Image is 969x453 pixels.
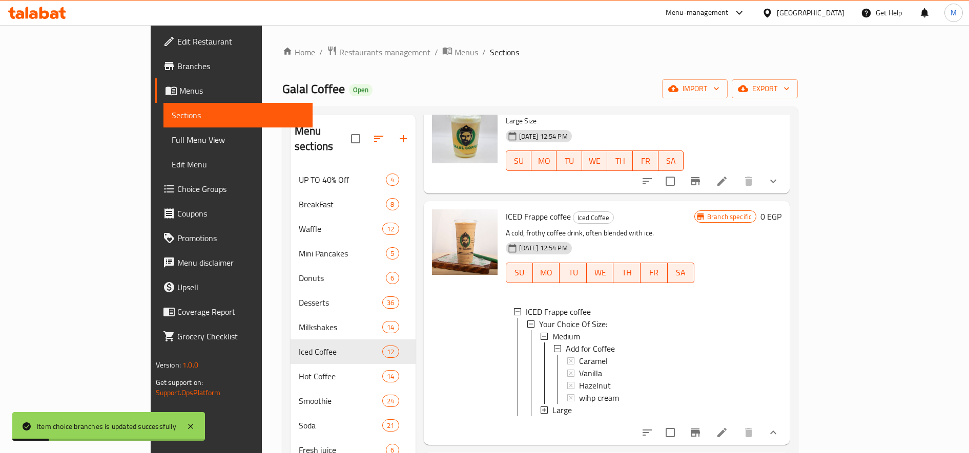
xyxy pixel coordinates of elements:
span: MO [535,154,553,168]
span: Vanilla [579,367,602,379]
div: Mini Pancakes5 [291,241,416,266]
span: Branches [177,60,304,72]
button: delete [736,169,761,193]
span: Coverage Report [177,306,304,318]
span: [DATE] 12:54 PM [515,132,572,141]
span: TH [611,154,629,168]
div: items [386,247,399,260]
span: Edit Menu [172,158,304,170]
span: Version: [156,358,181,372]
div: Donuts [299,272,386,284]
button: MO [531,150,557,171]
button: WE [582,150,608,171]
span: Hot Coffee [299,370,382,382]
div: [GEOGRAPHIC_DATA] [777,7,844,18]
span: Iced Coffee [299,346,382,358]
span: UP TO 40% Off [299,174,386,186]
span: Select to update [659,170,681,192]
button: sort-choices [635,420,659,445]
a: Choice Groups [155,177,313,201]
span: Menus [179,84,304,97]
h6: 0 EGP [760,209,781,224]
span: Your Choice Of Size: [539,318,607,330]
a: Edit Menu [163,152,313,177]
span: 5 [386,249,398,258]
span: Add for Coffee [566,342,615,355]
a: Full Menu View [163,127,313,152]
a: Support.OpsPlatform [156,386,221,399]
button: FR [633,150,658,171]
span: 14 [383,322,398,332]
span: Iced Coffee [573,212,613,224]
span: Sections [490,46,519,58]
span: 4 [386,175,398,185]
span: Smoothie [299,395,382,407]
span: Full Menu View [172,134,304,146]
a: Edit menu item [716,426,728,439]
span: 12 [383,347,398,357]
a: Menus [155,78,313,103]
div: Item choice branches is updated successfully [37,421,176,432]
a: Restaurants management [327,46,430,59]
span: BreakFast [299,198,386,210]
button: show more [761,420,786,445]
span: Menu disclaimer [177,256,304,269]
span: Menus [455,46,478,58]
a: Grocery Checklist [155,324,313,349]
span: 12 [383,224,398,234]
span: Galal Coffee [282,77,345,100]
span: MO [537,265,556,280]
a: Upsell [155,275,313,299]
button: FR [641,263,668,283]
div: Desserts36 [291,290,416,315]
a: Branches [155,54,313,78]
button: MO [533,263,560,283]
span: import [670,82,719,95]
span: WE [591,265,610,280]
button: TH [607,150,633,171]
a: Menus [442,46,478,59]
span: Medium [552,330,580,342]
button: sort-choices [635,169,659,193]
button: WE [587,263,614,283]
button: SU [506,263,533,283]
li: / [482,46,486,58]
span: Soda [299,419,382,432]
div: UP TO 40% Off4 [291,167,416,192]
span: Sections [172,109,304,121]
div: items [382,370,399,382]
span: 21 [383,421,398,430]
span: SU [510,154,527,168]
a: Promotions [155,226,313,250]
button: Add section [391,126,416,151]
span: Edit Restaurant [177,35,304,48]
div: items [382,223,399,235]
button: SA [668,263,695,283]
span: export [740,82,790,95]
span: Mini Pancakes [299,247,386,260]
img: Iced spanish latte [432,98,498,163]
button: Branch-specific-item [683,169,708,193]
span: Open [349,85,373,94]
button: show more [761,169,786,193]
span: [DATE] 12:54 PM [515,243,572,253]
li: / [435,46,438,58]
span: Large [552,404,572,416]
span: SA [672,265,691,280]
a: Sections [163,103,313,127]
span: Caramel [579,355,608,367]
span: Select to update [659,422,681,443]
span: Sort sections [366,126,391,151]
span: Choice Groups [177,183,304,195]
div: Milkshakes14 [291,315,416,339]
button: TU [556,150,582,171]
button: TH [613,263,641,283]
span: SA [663,154,680,168]
div: items [382,346,399,358]
div: Hot Coffee14 [291,364,416,389]
span: 24 [383,396,398,406]
div: Open [349,84,373,96]
p: Large Size [506,115,684,127]
button: SA [658,150,684,171]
